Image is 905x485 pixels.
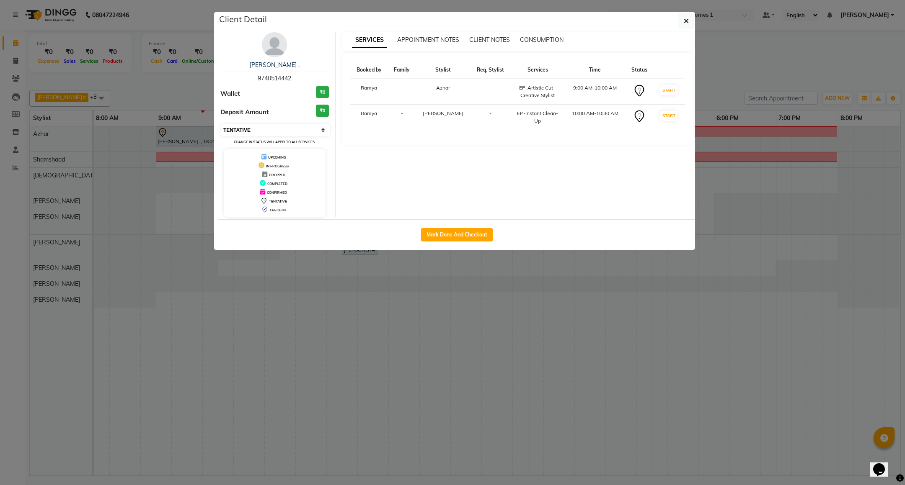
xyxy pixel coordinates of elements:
small: Change in status will apply to all services. [234,140,315,144]
div: EP-Artistic Cut - Creative Stylist [516,84,560,99]
span: UPCOMING [268,155,286,159]
span: [PERSON_NAME] [423,110,463,116]
th: Booked by [350,61,388,79]
span: Wallet [220,89,240,99]
td: - [388,79,416,105]
th: Status [626,61,654,79]
span: SERVICES [352,33,387,48]
span: COMPLETED [267,182,287,186]
h3: ₹0 [316,86,329,98]
span: APPOINTMENT NOTES [397,36,459,44]
td: - [471,105,511,130]
span: Deposit Amount [220,108,269,117]
th: Stylist [416,61,471,79]
td: 9:00 AM-10:00 AM [565,79,626,105]
th: Time [565,61,626,79]
span: DROPPED [269,173,285,177]
td: - [471,79,511,105]
a: [PERSON_NAME] . [250,61,300,69]
div: EP-Instant Clean-Up [516,110,560,125]
button: Mark Done And Checkout [421,228,493,241]
span: 9740514442 [258,74,291,82]
th: Req. Stylist [471,61,511,79]
button: START [660,85,677,95]
h5: Client Detail [219,13,267,26]
span: IN PROGRESS [266,164,289,168]
iframe: chat widget [870,452,897,477]
span: CONSUMPTION [520,36,564,44]
span: TENTATIVE [269,199,287,203]
button: START [660,110,677,121]
td: Ramya [350,105,388,130]
span: CONFIRMED [267,190,287,195]
td: - [388,105,416,130]
th: Family [388,61,416,79]
span: CLIENT NOTES [469,36,510,44]
th: Services [511,61,565,79]
span: Azhar [436,85,450,91]
span: CHECK-IN [270,208,286,212]
img: avatar [262,32,287,57]
h3: ₹0 [316,105,329,117]
td: 10:00 AM-10:30 AM [565,105,626,130]
td: Ramya [350,79,388,105]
